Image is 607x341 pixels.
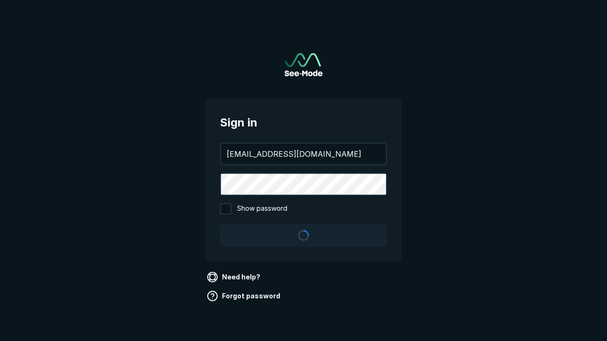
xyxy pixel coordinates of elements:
span: Sign in [220,114,387,131]
a: Forgot password [205,288,284,304]
span: Show password [237,203,287,215]
a: Need help? [205,269,264,285]
img: See-Mode Logo [285,53,322,76]
a: Go to sign in [285,53,322,76]
input: your@email.com [221,144,386,164]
